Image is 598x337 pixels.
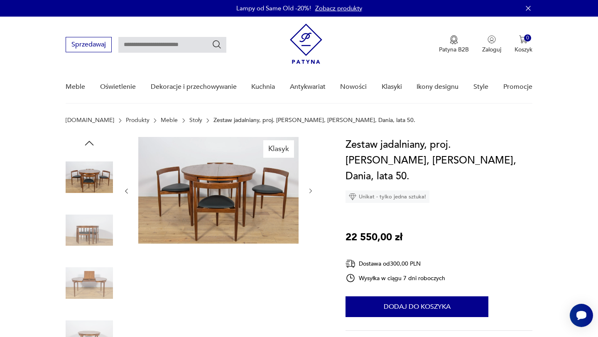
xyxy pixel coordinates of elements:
[66,207,113,254] img: Zdjęcie produktu Zestaw jadalniany, proj. H. Olsen, Frem Røjle, Dania, lata 50.
[126,117,149,124] a: Produkty
[439,35,469,54] a: Ikona medaluPatyna B2B
[488,35,496,44] img: Ikonka użytkownika
[346,190,429,203] div: Unikat - tylko jedna sztuka!
[66,117,114,124] a: [DOMAIN_NAME]
[349,193,356,200] img: Ikona diamentu
[340,71,367,103] a: Nowości
[66,42,112,48] a: Sprzedawaj
[515,46,532,54] p: Koszyk
[346,137,532,184] h1: Zestaw jadalniany, proj. [PERSON_NAME], [PERSON_NAME], Dania, lata 50.
[100,71,136,103] a: Oświetlenie
[346,230,402,245] p: 22 550,00 zł
[290,24,322,64] img: Patyna - sklep z meblami i dekoracjami vintage
[524,34,531,42] div: 0
[212,39,222,49] button: Szukaj
[189,117,202,124] a: Stoły
[570,304,593,327] iframe: Smartsupp widget button
[439,35,469,54] button: Patyna B2B
[66,71,85,103] a: Meble
[161,117,178,124] a: Meble
[346,259,445,269] div: Dostawa od 300,00 PLN
[450,35,458,44] img: Ikona medalu
[315,4,362,12] a: Zobacz produkty
[66,37,112,52] button: Sprzedawaj
[482,35,501,54] button: Zaloguj
[66,154,113,201] img: Zdjęcie produktu Zestaw jadalniany, proj. H. Olsen, Frem Røjle, Dania, lata 50.
[515,35,532,54] button: 0Koszyk
[473,71,488,103] a: Style
[503,71,532,103] a: Promocje
[482,46,501,54] p: Zaloguj
[66,259,113,307] img: Zdjęcie produktu Zestaw jadalniany, proj. H. Olsen, Frem Røjle, Dania, lata 50.
[213,117,415,124] p: Zestaw jadalniany, proj. [PERSON_NAME], [PERSON_NAME], Dania, lata 50.
[439,46,469,54] p: Patyna B2B
[417,71,458,103] a: Ikony designu
[138,137,299,244] img: Zdjęcie produktu Zestaw jadalniany, proj. H. Olsen, Frem Røjle, Dania, lata 50.
[290,71,326,103] a: Antykwariat
[519,35,527,44] img: Ikona koszyka
[263,140,294,158] div: Klasyk
[346,273,445,283] div: Wysyłka w ciągu 7 dni roboczych
[236,4,311,12] p: Lampy od Same Old -20%!
[346,259,355,269] img: Ikona dostawy
[382,71,402,103] a: Klasyki
[151,71,237,103] a: Dekoracje i przechowywanie
[251,71,275,103] a: Kuchnia
[346,296,488,317] button: Dodaj do koszyka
